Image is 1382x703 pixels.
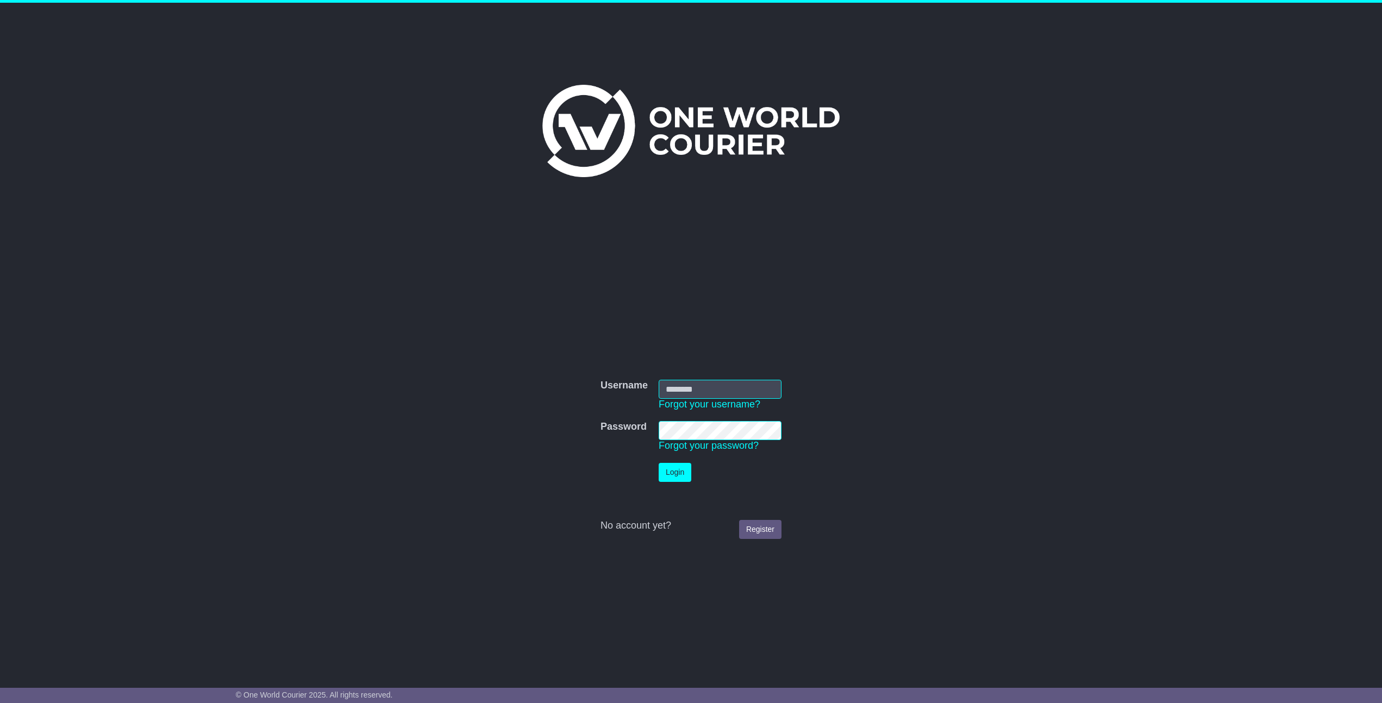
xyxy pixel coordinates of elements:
[601,421,647,433] label: Password
[542,85,839,177] img: One World
[236,691,393,699] span: © One World Courier 2025. All rights reserved.
[739,520,781,539] a: Register
[601,380,648,392] label: Username
[659,440,759,451] a: Forgot your password?
[659,399,760,410] a: Forgot your username?
[659,463,691,482] button: Login
[601,520,781,532] div: No account yet?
